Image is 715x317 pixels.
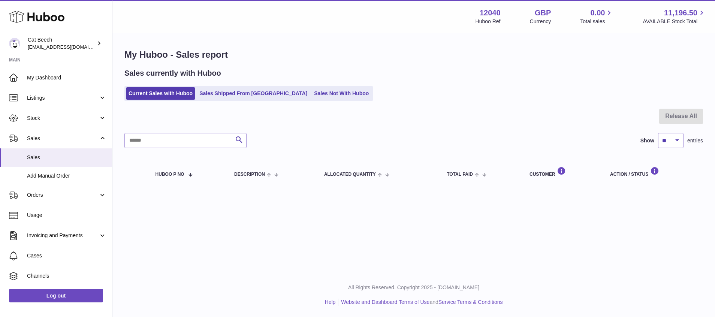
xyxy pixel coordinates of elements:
[197,87,310,100] a: Sales Shipped From [GEOGRAPHIC_DATA]
[643,8,706,25] a: 11,196.50 AVAILABLE Stock Total
[118,284,709,291] p: All Rights Reserved. Copyright 2025 - [DOMAIN_NAME]
[591,8,605,18] span: 0.00
[580,8,613,25] a: 0.00 Total sales
[27,212,106,219] span: Usage
[28,36,95,51] div: Cat Beech
[27,272,106,280] span: Channels
[27,135,99,142] span: Sales
[480,8,501,18] strong: 12040
[311,87,371,100] a: Sales Not With Huboo
[338,299,503,306] li: and
[27,74,106,81] span: My Dashboard
[687,137,703,144] span: entries
[664,8,697,18] span: 11,196.50
[610,167,696,177] div: Action / Status
[156,172,184,177] span: Huboo P no
[535,8,551,18] strong: GBP
[27,252,106,259] span: Cases
[27,172,106,179] span: Add Manual Order
[234,172,265,177] span: Description
[27,154,106,161] span: Sales
[126,87,195,100] a: Current Sales with Huboo
[9,289,103,302] a: Log out
[9,38,20,49] img: internalAdmin-12040@internal.huboo.com
[530,18,551,25] div: Currency
[438,299,503,305] a: Service Terms & Conditions
[640,137,654,144] label: Show
[27,115,99,122] span: Stock
[27,191,99,199] span: Orders
[324,172,376,177] span: ALLOCATED Quantity
[341,299,429,305] a: Website and Dashboard Terms of Use
[124,49,703,61] h1: My Huboo - Sales report
[530,167,595,177] div: Customer
[27,232,99,239] span: Invoicing and Payments
[447,172,473,177] span: Total paid
[580,18,613,25] span: Total sales
[28,44,110,50] span: [EMAIL_ADDRESS][DOMAIN_NAME]
[124,68,221,78] h2: Sales currently with Huboo
[476,18,501,25] div: Huboo Ref
[643,18,706,25] span: AVAILABLE Stock Total
[27,94,99,102] span: Listings
[325,299,336,305] a: Help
